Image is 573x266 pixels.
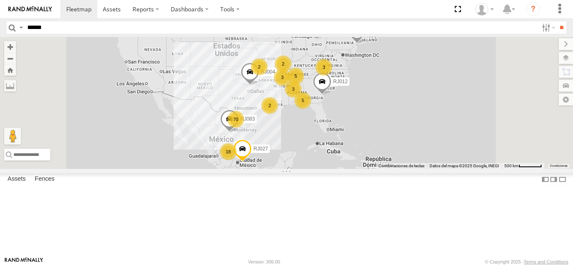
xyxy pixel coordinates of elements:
div: 5 [294,92,311,109]
span: RJ004 [261,69,276,75]
i: ? [526,3,540,16]
span: 500 km [504,163,518,168]
label: Fences [31,174,59,185]
label: Map Settings [559,94,573,105]
a: Visit our Website [5,258,43,266]
button: Combinaciones de teclas [378,163,425,169]
label: Assets [3,174,30,185]
div: Taylete Medina [472,3,497,16]
button: Zoom out [4,53,16,64]
span: RJ027 [253,146,268,152]
div: 3 [315,59,332,76]
div: 3 [285,81,302,97]
div: Version: 306.00 [248,259,280,264]
label: Measure [4,80,16,92]
label: Dock Summary Table to the Left [541,173,550,185]
div: © Copyright 2025 - [485,259,568,264]
label: Dock Summary Table to the Right [550,173,558,185]
img: rand-logo.svg [8,6,52,12]
button: Escala del mapa: 500 km por 52 píxeles [502,163,544,169]
div: 70 [227,111,244,128]
a: Terms and Conditions [524,259,568,264]
a: Condiciones (se abre en una nueva pestaña) [550,164,568,167]
span: RJ083 [240,116,255,122]
label: Search Filter Options [539,21,557,34]
button: Arrastra el hombrecito naranja al mapa para abrir Street View [4,128,21,145]
button: Zoom Home [4,64,16,76]
span: Datos del mapa ©2025 Google, INEGI [430,163,499,168]
div: 18 [220,143,237,160]
div: 2 [261,97,278,114]
label: Hide Summary Table [558,173,567,185]
div: 2 [251,58,268,75]
label: Search Query [18,21,24,34]
button: Zoom in [4,41,16,53]
div: 2 [275,55,292,72]
div: 5 [287,68,304,84]
div: 3 [274,69,291,86]
span: RJ012 [333,79,348,84]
